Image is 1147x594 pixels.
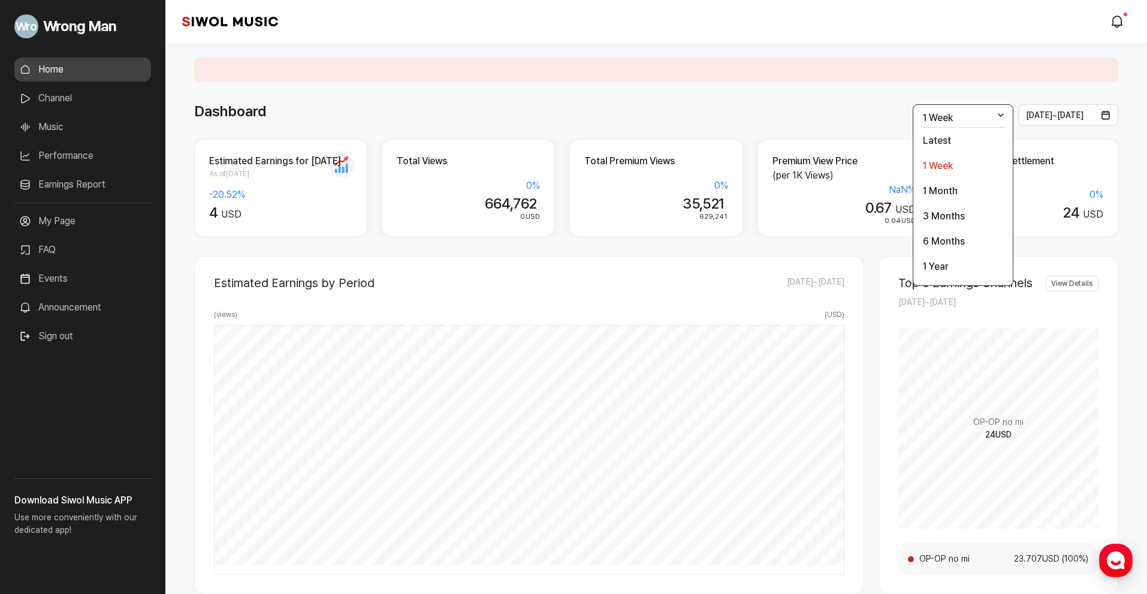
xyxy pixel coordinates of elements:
span: As of [DATE] [209,168,352,179]
li: 1 Week [920,155,1006,177]
a: Events [14,267,151,291]
a: Messages [79,380,155,410]
span: Home [31,398,52,408]
p: Use more conveniently with our dedicated app! [14,508,151,546]
p: (per 1K Views) [772,168,916,183]
li: 1 Month [920,180,1006,203]
div: USD [772,216,916,227]
span: 1 Week [920,112,955,123]
h2: Premium View Price [772,154,916,168]
div: USD [209,204,352,222]
li: 6 Months [920,230,1006,253]
span: 24 [1063,204,1079,221]
div: -20.52 % [209,188,352,202]
a: Announcement [14,296,151,319]
span: OP-OP no mi [919,553,1003,565]
h2: Top 5 Earnings Channels [898,276,1033,290]
div: USD [960,204,1103,222]
h2: Estimated Settlement [960,154,1103,168]
div: 0 % [584,179,728,193]
a: Earnings Report [14,173,151,197]
span: OP-OP no mi [973,416,1024,429]
span: ( USD ) [825,309,844,320]
h1: Dashboard [194,101,266,122]
span: ( 100 %) [1060,553,1089,565]
div: 0 % [960,188,1103,202]
h2: Estimated Earnings by Period [214,276,375,290]
span: 4 [209,204,218,221]
h3: Download Siwol Music APP [14,493,151,508]
h2: Total Views [397,154,540,168]
span: [DATE] ~ [DATE] [898,297,956,307]
span: [DATE] ~ [DATE] [1026,110,1083,120]
span: 664,762 [485,195,537,212]
a: Settings [155,380,230,410]
a: Home [14,58,151,82]
h2: Estimated Earnings for [DATE] [209,154,352,168]
button: Sign out [14,324,78,348]
li: 3 Months [920,205,1006,228]
span: 23.707 USD [1003,553,1060,565]
a: Home [4,380,79,410]
a: modal.notifications [1106,10,1130,34]
span: Settings [177,398,207,408]
span: 0 [520,212,525,221]
span: 35,521 [683,195,724,212]
li: Latest [920,129,1006,152]
div: 0 % [397,179,540,193]
div: NaN % [772,183,916,197]
a: My Page [14,209,151,233]
span: [DATE] ~ [DATE] [787,276,844,290]
div: USD [772,200,916,217]
a: Channel [14,86,151,110]
div: USD [397,212,540,222]
li: 1 Year [920,255,1006,278]
a: Performance [14,144,151,168]
a: Go to My Profile [14,10,151,43]
span: 0.67 [865,199,892,216]
span: Messages [99,399,135,408]
button: [DATE]~[DATE] [1018,104,1119,126]
span: ( views ) [214,309,237,320]
span: 0.04 [885,216,901,225]
span: 629,241 [699,212,727,221]
span: 24 USD [985,429,1012,441]
span: Wrong Man [43,16,116,37]
a: Music [14,115,151,139]
h2: Total Premium Views [584,154,728,168]
a: View Details [1046,276,1098,291]
a: FAQ [14,238,151,262]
